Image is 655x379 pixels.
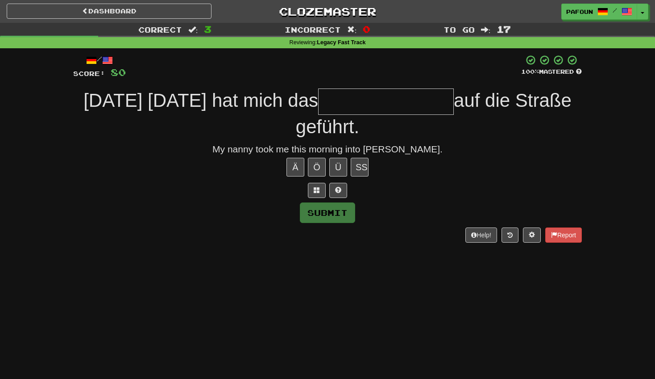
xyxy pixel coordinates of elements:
[83,90,318,111] span: [DATE] [DATE] hat mich das
[329,158,347,177] button: Ü
[7,4,211,19] a: Dashboard
[347,26,357,34] span: :
[138,25,182,34] span: Correct
[225,4,430,19] a: Clozemaster
[300,202,355,223] button: Submit
[613,7,617,13] span: /
[111,67,126,78] span: 80
[285,25,341,34] span: Incorrect
[351,158,369,177] button: SS
[521,68,582,76] div: Mastered
[465,227,497,243] button: Help!
[73,70,105,77] span: Score:
[317,39,365,46] strong: Legacy Fast Track
[502,227,518,243] button: Round history (alt+y)
[204,24,211,34] span: 3
[188,26,198,34] span: :
[286,158,304,177] button: Ä
[73,143,582,156] div: My nanny took me this morning into [PERSON_NAME].
[296,90,572,137] span: auf die Straße geführt.
[566,8,593,16] span: pafoun
[497,24,511,34] span: 17
[521,68,539,75] span: 100 %
[329,183,347,198] button: Single letter hint - you only get 1 per sentence and score half the points! alt+h
[308,183,326,198] button: Switch sentence to multiple choice alt+p
[561,4,637,20] a: pafoun /
[308,158,326,177] button: Ö
[481,26,491,34] span: :
[73,55,126,66] div: /
[444,25,475,34] span: To go
[363,24,370,34] span: 0
[545,227,582,243] button: Report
